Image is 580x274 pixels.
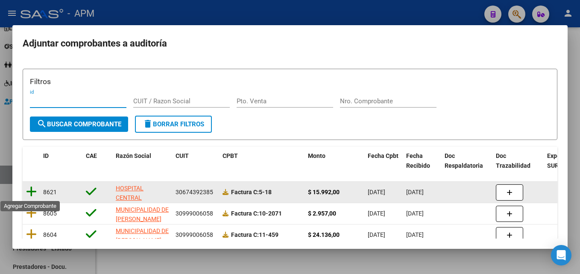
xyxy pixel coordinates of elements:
[231,189,272,195] strong: 5-18
[406,231,424,238] span: [DATE]
[223,152,238,159] span: CPBT
[143,120,204,128] span: Borrar Filtros
[406,210,424,217] span: [DATE]
[368,231,385,238] span: [DATE]
[176,152,189,159] span: CUIT
[403,147,441,175] datatable-header-cell: Fecha Recibido
[368,152,398,159] span: Fecha Cpbt
[143,119,153,129] mat-icon: delete
[176,189,213,195] span: 30674392385
[86,152,97,159] span: CAE
[308,231,340,238] strong: $ 24.136,00
[231,210,282,217] strong: 10-2071
[43,231,57,238] span: 8604
[492,147,544,175] datatable-header-cell: Doc Trazabilidad
[441,147,492,175] datatable-header-cell: Doc Respaldatoria
[368,189,385,195] span: [DATE]
[305,147,364,175] datatable-header-cell: Monto
[172,147,219,175] datatable-header-cell: CUIT
[176,231,213,238] span: 30999006058
[30,117,128,132] button: Buscar Comprobante
[116,227,169,244] span: MUNICIPALIDAD DE [PERSON_NAME]
[308,210,336,217] strong: $ 2.957,00
[496,152,530,169] span: Doc Trazabilidad
[112,147,172,175] datatable-header-cell: Razón Social
[231,231,278,238] strong: 11-459
[364,147,403,175] datatable-header-cell: Fecha Cpbt
[43,189,57,195] span: 8621
[116,185,155,211] span: HOSPITAL CENTRAL RECONQUISTA
[43,152,49,159] span: ID
[308,152,325,159] span: Monto
[406,152,430,169] span: Fecha Recibido
[219,147,305,175] datatable-header-cell: CPBT
[445,152,483,169] span: Doc Respaldatoria
[308,189,340,195] strong: $ 15.992,00
[30,76,550,87] h3: Filtros
[231,231,259,238] span: Factura C:
[231,189,259,195] span: Factura C:
[406,189,424,195] span: [DATE]
[176,210,213,217] span: 30999006058
[116,152,151,159] span: Razón Social
[231,210,259,217] span: Factura C:
[23,35,557,52] h2: Adjuntar comprobantes a auditoría
[551,245,571,265] div: Open Intercom Messenger
[37,120,121,128] span: Buscar Comprobante
[368,210,385,217] span: [DATE]
[116,206,169,223] span: MUNICIPALIDAD DE [PERSON_NAME]
[135,116,212,133] button: Borrar Filtros
[82,147,112,175] datatable-header-cell: CAE
[43,210,57,217] span: 8605
[37,119,47,129] mat-icon: search
[40,147,82,175] datatable-header-cell: ID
